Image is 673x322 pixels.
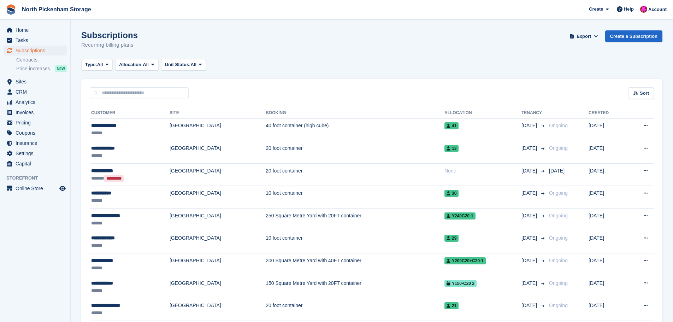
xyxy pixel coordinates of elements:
[521,145,538,152] span: [DATE]
[170,186,266,209] td: [GEOGRAPHIC_DATA]
[4,107,67,117] a: menu
[549,145,568,151] span: Ongoing
[16,128,58,138] span: Coupons
[589,107,626,119] th: Created
[444,145,459,152] span: 13
[266,107,444,119] th: Booking
[444,190,459,197] span: 30
[4,87,67,97] a: menu
[16,77,58,87] span: Sites
[549,258,568,263] span: Ongoing
[444,167,521,175] div: None
[4,25,67,35] a: menu
[589,163,626,186] td: [DATE]
[170,209,266,231] td: [GEOGRAPHIC_DATA]
[19,4,94,15] a: North Pickenham Storage
[16,138,58,148] span: Insurance
[58,184,67,193] a: Preview store
[266,298,444,321] td: 20 foot container
[521,257,538,264] span: [DATE]
[589,276,626,298] td: [DATE]
[266,163,444,186] td: 20 foot container
[170,163,266,186] td: [GEOGRAPHIC_DATA]
[16,46,58,55] span: Subscriptions
[549,213,568,218] span: Ongoing
[16,35,58,45] span: Tasks
[589,253,626,276] td: [DATE]
[4,183,67,193] a: menu
[4,159,67,169] a: menu
[115,59,158,71] button: Allocation: All
[16,87,58,97] span: CRM
[4,35,67,45] a: menu
[16,25,58,35] span: Home
[549,190,568,196] span: Ongoing
[589,298,626,321] td: [DATE]
[589,118,626,141] td: [DATE]
[640,90,649,97] span: Sort
[16,97,58,107] span: Analytics
[444,107,521,119] th: Allocation
[55,65,67,72] div: NEW
[266,253,444,276] td: 200 Square Metre Yard with 40FT container
[119,61,143,68] span: Allocation:
[624,6,634,13] span: Help
[16,65,50,72] span: Price increases
[266,118,444,141] td: 40 foot container (high cube)
[589,141,626,164] td: [DATE]
[549,168,565,174] span: [DATE]
[16,65,67,72] a: Price increases NEW
[16,159,58,169] span: Capital
[16,118,58,128] span: Pricing
[165,61,191,68] span: Unit Status:
[444,280,477,287] span: Y150-c20 2
[266,231,444,253] td: 10 foot container
[4,46,67,55] a: menu
[16,148,58,158] span: Settings
[444,235,459,242] span: 29
[589,231,626,253] td: [DATE]
[266,209,444,231] td: 250 Square Metre Yard with 20FT container
[170,141,266,164] td: [GEOGRAPHIC_DATA]
[549,303,568,308] span: Ongoing
[521,107,546,119] th: Tenancy
[16,107,58,117] span: Invoices
[266,276,444,298] td: 150 Square Metre Yard with 20FT container
[170,276,266,298] td: [GEOGRAPHIC_DATA]
[444,302,459,309] span: 21
[4,148,67,158] a: menu
[170,107,266,119] th: Site
[640,6,647,13] img: Dylan Taylor
[97,61,103,68] span: All
[90,107,170,119] th: Customer
[521,122,538,129] span: [DATE]
[170,298,266,321] td: [GEOGRAPHIC_DATA]
[521,234,538,242] span: [DATE]
[81,41,138,49] p: Recurring billing plans
[143,61,149,68] span: All
[170,253,266,276] td: [GEOGRAPHIC_DATA]
[589,6,603,13] span: Create
[589,209,626,231] td: [DATE]
[521,189,538,197] span: [DATE]
[549,280,568,286] span: Ongoing
[549,123,568,128] span: Ongoing
[81,30,138,40] h1: Subscriptions
[521,302,538,309] span: [DATE]
[577,33,591,40] span: Export
[521,280,538,287] span: [DATE]
[4,128,67,138] a: menu
[6,175,70,182] span: Storefront
[549,235,568,241] span: Ongoing
[81,59,112,71] button: Type: All
[191,61,197,68] span: All
[444,257,486,264] span: Y200C20+C20-1
[444,212,476,219] span: Y240C20-1
[266,141,444,164] td: 20 foot container
[648,6,667,13] span: Account
[85,61,97,68] span: Type:
[4,138,67,148] a: menu
[170,118,266,141] td: [GEOGRAPHIC_DATA]
[589,186,626,209] td: [DATE]
[605,30,662,42] a: Create a Subscription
